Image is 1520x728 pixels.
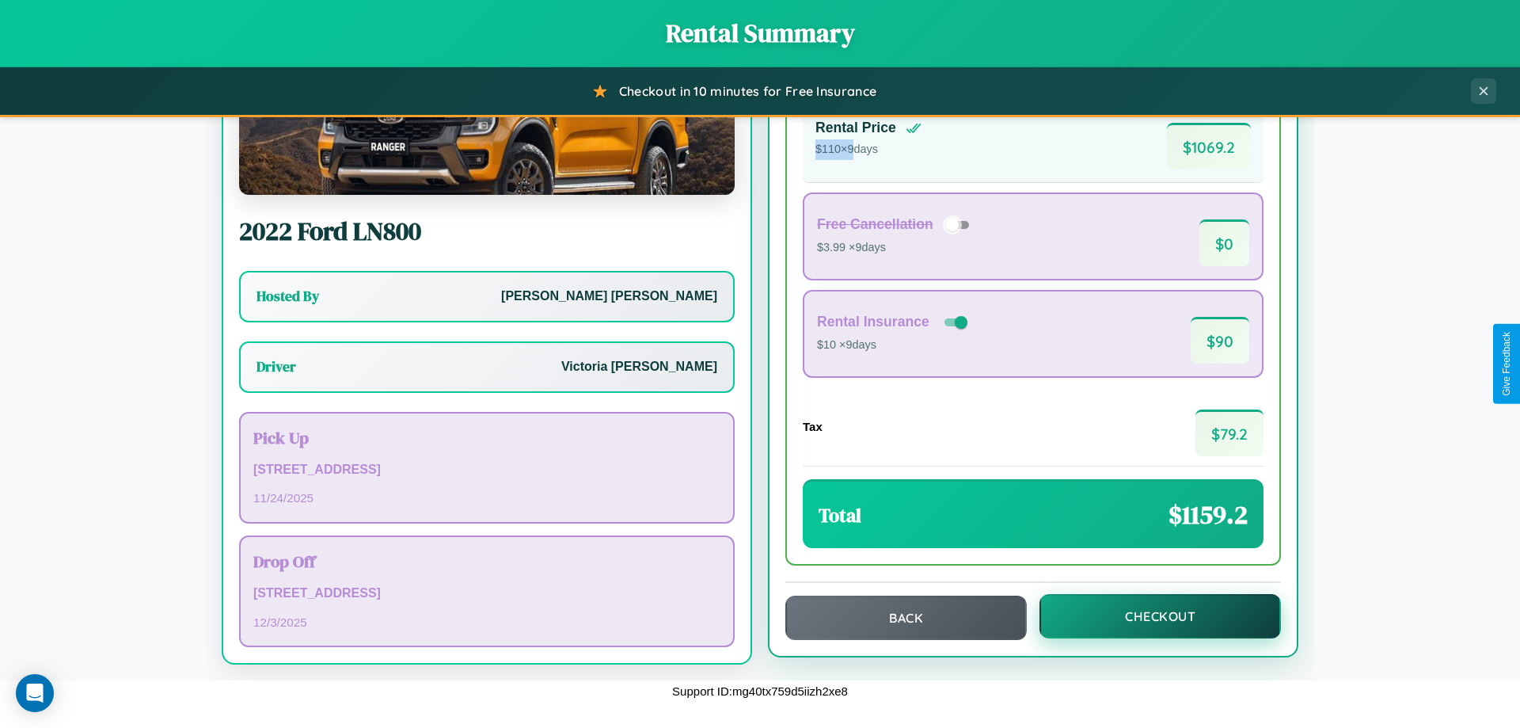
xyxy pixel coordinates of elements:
[1191,317,1249,364] span: $ 90
[1167,123,1251,170] span: $ 1069.2
[501,285,717,308] p: [PERSON_NAME] [PERSON_NAME]
[1039,594,1281,638] button: Checkout
[1195,410,1263,456] span: $ 79.2
[803,420,823,433] h4: Tax
[253,426,720,449] h3: Pick Up
[785,596,1027,640] button: Back
[561,356,717,379] p: Victoria [PERSON_NAME]
[815,139,921,160] p: $ 110 × 9 days
[253,459,720,482] p: [STREET_ADDRESS]
[16,674,54,712] div: Open Intercom Messenger
[1501,332,1512,396] div: Give Feedback
[819,502,861,528] h3: Total
[672,680,848,702] p: Support ID: mg40tx759d5iizh2xe8
[817,238,975,258] p: $3.99 × 9 days
[253,550,720,573] h3: Drop Off
[16,16,1504,51] h1: Rental Summary
[817,335,971,356] p: $10 × 9 days
[253,487,720,509] p: 11 / 24 / 2025
[619,83,876,99] span: Checkout in 10 minutes for Free Insurance
[239,214,735,249] h2: 2022 Ford LN800
[256,357,296,376] h3: Driver
[817,216,933,233] h4: Free Cancellation
[1168,497,1248,532] span: $ 1159.2
[253,582,720,605] p: [STREET_ADDRESS]
[815,120,896,136] h4: Rental Price
[253,612,720,633] p: 12 / 3 / 2025
[817,314,929,330] h4: Rental Insurance
[1199,219,1249,266] span: $ 0
[256,287,319,306] h3: Hosted By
